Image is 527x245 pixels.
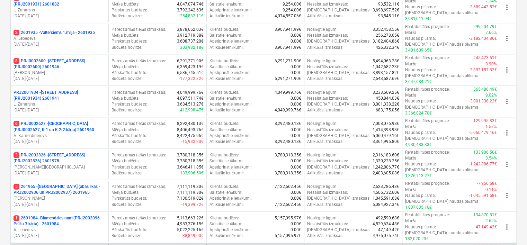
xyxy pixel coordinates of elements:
p: [DEMOGRAPHIC_DATA] izmaksas : [307,7,370,13]
p: Rentabilitātes prognoze : [405,24,450,30]
p: [DEMOGRAPHIC_DATA] izmaksas : [307,70,370,76]
p: 93,545.11€ [378,13,399,19]
p: [DATE] - [DATE] [14,233,106,239]
span: 3 [14,152,19,158]
p: Budžeta novirze : [111,139,142,145]
p: PRJ2001934 - [STREET_ADDRESS] (PRJ2001934) 2601941 [14,90,106,101]
p: Marža : [405,61,418,67]
div: Chat Widget [492,212,527,245]
p: -47,149.42€ [475,224,497,230]
p: Naudas plūsma : [405,130,436,136]
p: Nesaistītās izmaksas : [307,64,348,70]
p: Paredzamās tiešās izmaksas : [111,58,166,64]
p: 2601984 - Blūmendāles nami(PRJ2002096 Prūšu 3 kārta) - 2601984 [14,215,106,227]
p: 412,998.47€ [180,107,204,113]
p: 0.00€ [291,101,301,107]
p: Atlikušie ienākumi : [209,45,244,51]
p: 2,643,587.69€ [373,76,399,82]
p: 2,623,786.43€ [373,184,399,190]
p: Saistītie ienākumi : [209,127,243,133]
p: 134,870.81€ [473,212,497,218]
div: 3PRJ2002826 -[STREET_ADDRESS] (PRJ2002826) 2601978[PERSON_NAME][GEOGRAPHIC_DATA][DATE]-[DATE] [14,152,106,176]
p: 3,352,458.55€ [373,27,399,33]
p: 256,278.65€ [376,33,399,38]
p: 5,113,663.22€ [177,215,204,221]
p: Paredzamās tiešās izmaksas : [111,184,166,190]
p: 0.00€ [291,133,301,139]
p: Atlikušās izmaksas : [307,202,343,208]
p: 0.00€ [291,164,301,170]
p: Mērķa budžets : [111,64,140,70]
p: 9,254.00€ [283,7,301,13]
p: 3,684,513.27€ [177,101,204,107]
p: 3,907,941.99€ [275,45,301,51]
p: 1,042,682.23€ [373,64,399,70]
p: Pārskatīts budžets : [111,70,147,76]
p: Rentabilitātes prognoze : [405,149,450,155]
p: 450,844.03€ [376,96,399,101]
p: Naudas plūsma : [405,67,436,73]
p: [DEMOGRAPHIC_DATA] izmaksas : [307,227,370,233]
p: Atlikušie ienākumi : [209,139,244,145]
p: Noslēgtie līgumi : [307,121,339,127]
p: [DEMOGRAPHIC_DATA] naudas plūsma : [405,10,480,16]
p: [PERSON_NAME][GEOGRAPHIC_DATA] [14,164,106,170]
p: 0.00€ [291,127,301,133]
p: L. Zaharāns [14,101,106,107]
p: 4,049,999.76€ [275,107,301,113]
p: 261965 - [GEOGRAPHIC_DATA] (abas ēkas - PRJ2002936 un PRJ2002937) 2601965 [14,184,106,196]
p: Noslēgtie līgumi : [307,27,339,33]
p: 7,111,119.30€ [177,190,204,196]
p: Paredzamās tiešās izmaksas : [111,27,166,33]
p: Atlikušās izmaksas : [307,107,343,113]
p: 4,049,999.76€ [177,90,204,96]
span: more_vert [503,191,511,200]
p: Paredzamās tiešās izmaksas : [111,90,166,96]
p: Pārskatīts budžets : [111,38,147,44]
p: Paredzamās tiešās izmaksas : [111,121,166,127]
p: Budžeta novirze : [111,45,142,51]
p: Nesaistītās izmaksas : [307,221,348,227]
p: -38,849.00€ [181,233,204,239]
span: 8 [14,58,19,64]
p: 3.54% [485,155,497,161]
p: 3,780,318.35€ [177,152,204,158]
p: 133,906.50€ [180,170,204,176]
p: PRJ2002826 - [STREET_ADDRESS] (PRJ2002826) 2601978 [14,152,106,164]
p: 3,647,684.21€ [405,79,432,85]
p: 0.00€ [291,70,301,76]
p: Atlikušās izmaksas : [307,13,343,19]
p: Saistītie ienākumi : [209,64,243,70]
p: A. Lebedevs [14,36,106,42]
p: Budžeta novirze : [111,76,142,82]
p: 4,097,511.74€ [177,96,204,101]
p: -3,893,157.82€ [469,67,497,73]
p: 3,481,609.65€ [405,47,432,53]
p: 3,608,737.20€ [177,38,204,44]
p: 3,981,011.94€ [405,16,432,22]
p: A. Lebedevs [14,227,106,233]
p: Naudas plūsma : [405,224,436,230]
p: 3,780,318.35€ [177,158,204,164]
p: Atlikušie ienākumi : [209,107,244,113]
p: Klienta budžets : [209,121,239,127]
p: 3,780,318.35€ [275,170,301,176]
p: Atlikušie ienākumi : [209,233,244,239]
div: 6PRJ0002627 -[GEOGRAPHIC_DATA] (PRJ0002627, K-1 un K-2(2.kārta) 2601960A. Kamerdinerovs[DATE]-[DATE] [14,121,106,145]
p: 5,157,095.97€ [275,215,301,221]
p: [DATE] - [DATE] [14,170,106,176]
span: more_vert [503,160,511,169]
p: Marža : [405,218,418,224]
p: L. Zaharāns [14,7,106,13]
p: PRJ0002600 - [STREET_ADDRESS](PRJ0002600) 2601946 [14,58,106,70]
p: Saistītie ienākumi : [209,190,243,196]
p: 6,291,271.90€ [275,76,301,82]
p: -1,045,591.68€ [469,193,497,199]
p: 1,242,806.77€ [373,164,399,170]
p: 3,361,996.80€ [373,139,399,145]
p: Rentabilitātes prognoze : [405,118,450,124]
p: Naudas plūsma : [405,98,436,104]
p: Saistītie ienākumi : [209,96,243,101]
p: Atlikušie ienākumi : [209,170,244,176]
p: Naudas plūsma : [405,161,436,167]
